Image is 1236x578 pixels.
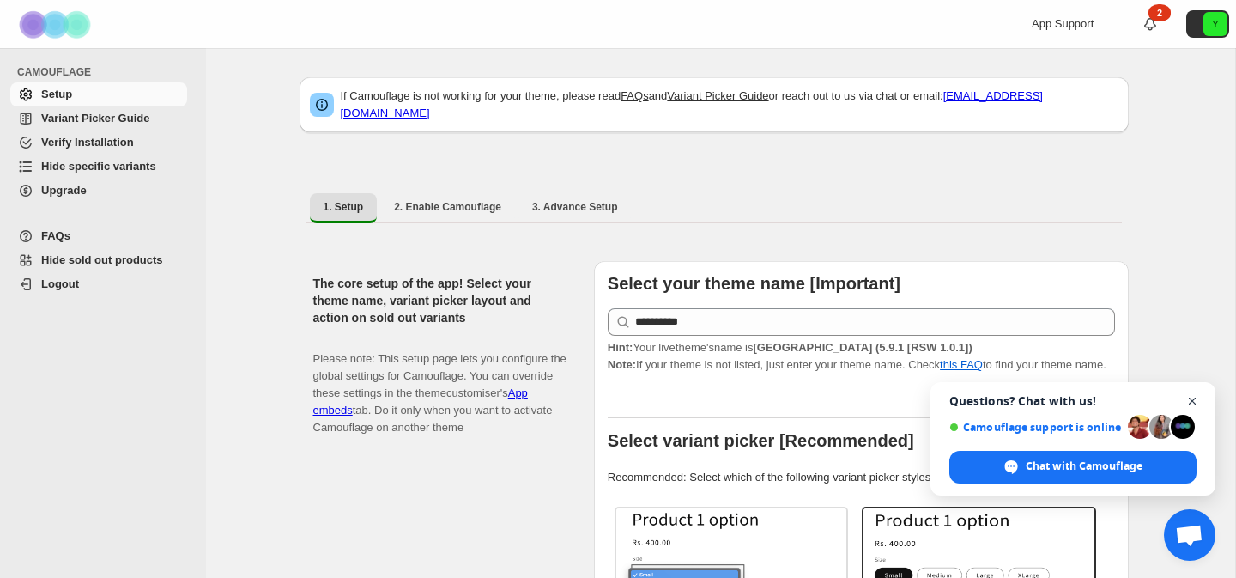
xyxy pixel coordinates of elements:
div: Chat with Camouflage [949,451,1197,484]
span: Your live theme's name is [608,341,972,354]
a: Upgrade [10,179,187,203]
a: 2 [1142,15,1159,33]
p: Please note: This setup page lets you configure the global settings for Camouflage. You can overr... [313,333,566,436]
span: Camouflage support is online [949,421,1122,434]
strong: [GEOGRAPHIC_DATA] (5.9.1 [RSW 1.0.1]) [753,341,972,354]
span: Upgrade [41,184,87,197]
b: Select your theme name [Important] [608,274,900,293]
span: Avatar with initials Y [1203,12,1227,36]
span: Variant Picker Guide [41,112,149,125]
span: Hide sold out products [41,253,163,266]
b: Select variant picker [Recommended] [608,431,914,450]
span: CAMOUFLAGE [17,65,194,79]
span: 3. Advance Setup [532,200,618,214]
span: Questions? Chat with us! [949,394,1197,408]
button: Avatar with initials Y [1186,10,1229,38]
p: Recommended: Select which of the following variant picker styles match your theme. [608,469,1115,486]
a: Logout [10,272,187,296]
a: this FAQ [940,358,983,371]
p: If your theme is not listed, just enter your theme name. Check to find your theme name. [608,339,1115,374]
a: Variant Picker Guide [10,106,187,131]
a: Verify Installation [10,131,187,155]
div: Open chat [1164,509,1215,561]
a: Hide specific variants [10,155,187,179]
span: Verify Installation [41,136,134,149]
span: FAQs [41,229,70,242]
span: Logout [41,277,79,290]
strong: Note: [608,358,636,371]
a: Hide sold out products [10,248,187,272]
h2: The core setup of the app! Select your theme name, variant picker layout and action on sold out v... [313,275,566,326]
a: Setup [10,82,187,106]
a: Variant Picker Guide [667,89,768,102]
span: Close chat [1182,391,1203,412]
span: 2. Enable Camouflage [394,200,501,214]
span: App Support [1032,17,1094,30]
a: FAQs [621,89,649,102]
span: 1. Setup [324,200,364,214]
a: FAQs [10,224,187,248]
span: Chat with Camouflage [1026,459,1142,474]
span: Setup [41,88,72,100]
text: Y [1212,19,1219,29]
span: Hide specific variants [41,160,156,173]
img: Camouflage [14,1,100,48]
strong: Hint: [608,341,633,354]
p: If Camouflage is not working for your theme, please read and or reach out to us via chat or email: [341,88,1118,122]
div: 2 [1148,4,1171,21]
